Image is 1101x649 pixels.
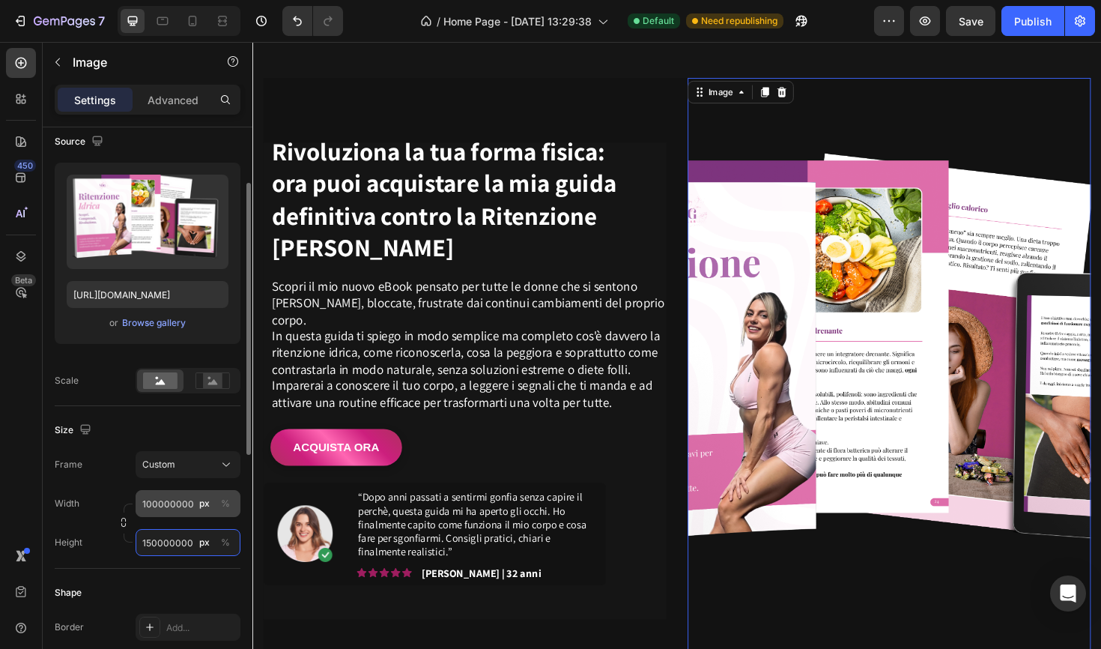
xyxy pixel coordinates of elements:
[221,497,230,510] div: %
[98,12,105,30] p: 7
[195,534,213,552] button: %
[6,6,112,36] button: 7
[1050,576,1086,612] div: Open Intercom Messenger
[701,14,777,28] span: Need republishing
[136,490,240,517] input: px%
[437,13,440,29] span: /
[74,92,116,108] p: Settings
[166,621,237,635] div: Add...
[199,536,210,549] div: px
[479,46,512,60] div: Image
[55,497,79,510] label: Width
[142,458,175,471] span: Custom
[55,420,94,441] div: Size
[136,529,240,556] input: px%
[443,13,592,29] span: Home Page - [DATE] 13:29:38
[252,42,1101,649] iframe: Design area
[199,497,210,510] div: px
[122,316,186,330] div: Browse gallery
[14,160,36,172] div: 450
[959,15,983,28] span: Save
[11,274,36,286] div: Beta
[55,536,82,549] label: Height
[55,586,82,600] div: Shape
[643,14,674,28] span: Default
[1014,13,1052,29] div: Publish
[55,374,79,387] div: Scale
[55,132,106,152] div: Source
[136,451,240,478] button: Custom
[216,534,234,552] button: px
[73,53,200,71] p: Image
[946,6,995,36] button: Save
[195,495,213,513] button: %
[67,281,228,308] input: https://example.com/image.jpg
[109,314,118,332] span: or
[67,175,228,269] img: preview-image
[55,458,82,471] label: Frame
[55,621,84,634] div: Border
[148,92,198,108] p: Advanced
[282,6,343,36] div: Undo/Redo
[121,316,186,330] button: Browse gallery
[216,495,234,513] button: px
[221,536,230,549] div: %
[1001,6,1064,36] button: Publish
